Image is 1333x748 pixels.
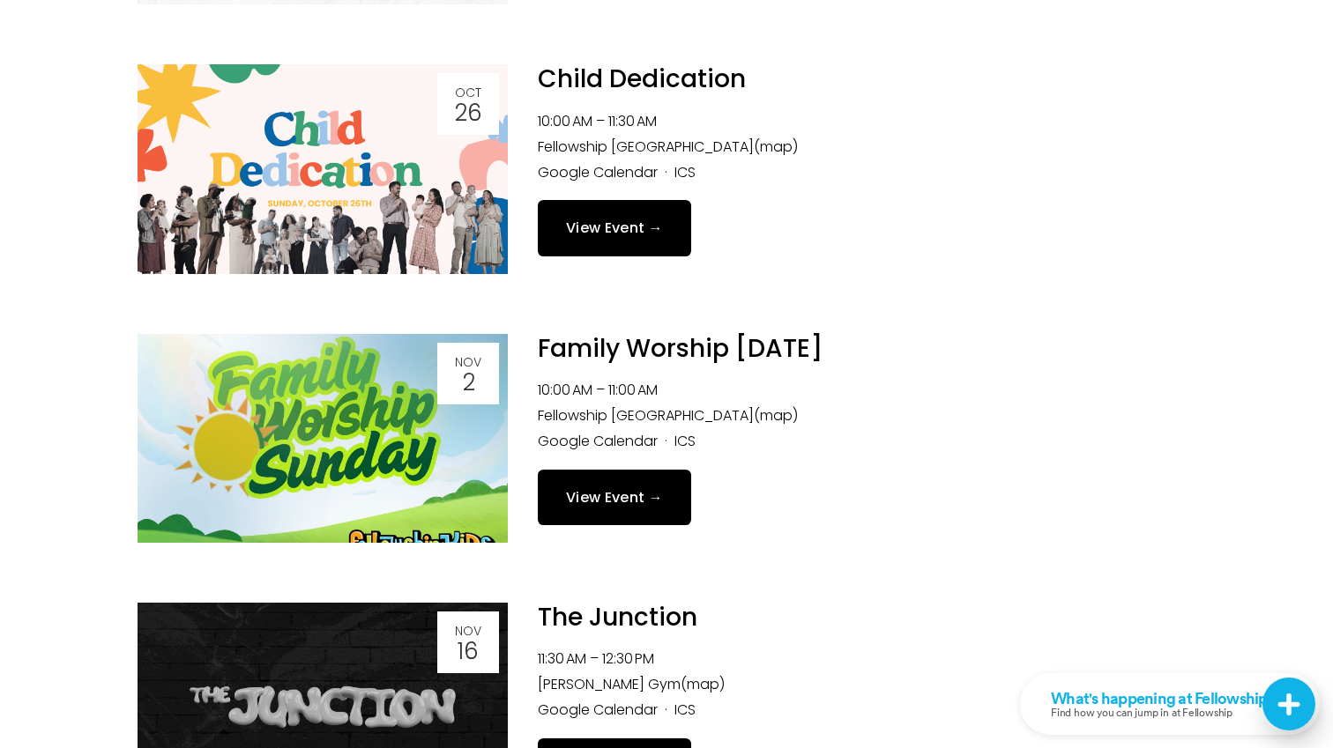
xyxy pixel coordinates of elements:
[31,17,261,33] div: What's happening at Fellowship...
[754,137,798,157] a: (map)
[138,64,508,273] img: Child Dedication
[681,674,725,694] a: (map)
[754,405,798,426] a: (map)
[138,334,508,543] img: Family Worship Sunday
[608,380,658,400] time: 11:00 AM
[538,62,746,96] a: Child Dedication
[602,648,654,669] time: 12:30 PM
[538,600,697,634] a: The Junction
[674,700,696,720] a: ICS
[538,135,1195,160] li: Fellowship [GEOGRAPHIC_DATA]
[538,648,586,669] time: 11:30 AM
[538,404,1195,429] li: Fellowship [GEOGRAPHIC_DATA]
[674,431,696,451] a: ICS
[538,470,691,525] a: View Event →
[31,34,261,45] p: Find how you can jump in at Fellowship
[443,86,494,99] div: Oct
[538,380,592,400] time: 10:00 AM
[608,111,657,131] time: 11:30 AM
[538,331,823,366] a: Family Worship [DATE]
[443,356,494,368] div: Nov
[443,640,494,663] div: 16
[538,431,658,451] a: Google Calendar
[443,625,494,637] div: Nov
[538,200,691,256] a: View Event →
[443,371,494,394] div: 2
[538,672,1195,698] li: [PERSON_NAME] Gym
[538,111,592,131] time: 10:00 AM
[443,101,494,124] div: 26
[538,700,658,720] a: Google Calendar
[538,162,658,182] a: Google Calendar
[674,162,696,182] a: ICS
